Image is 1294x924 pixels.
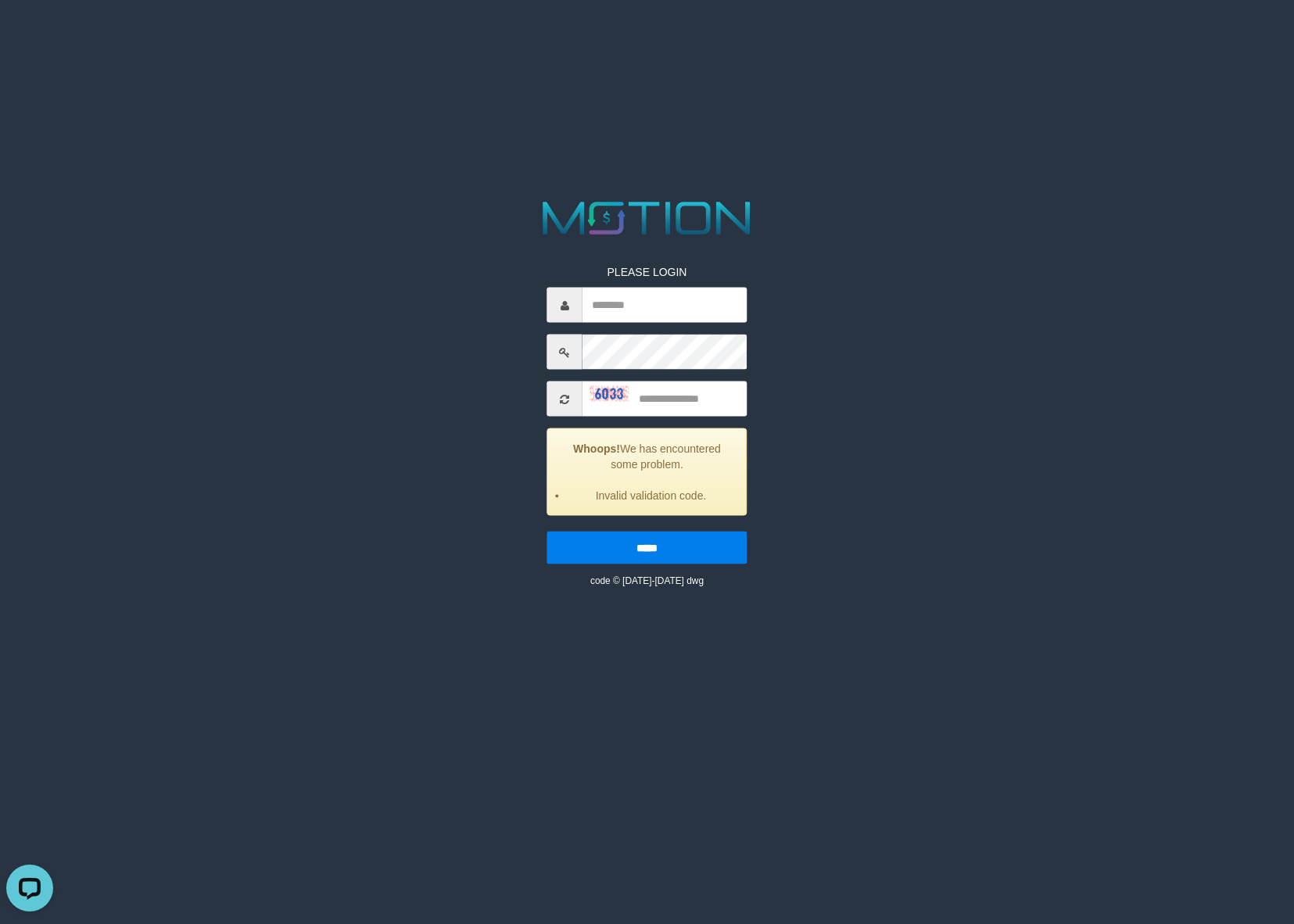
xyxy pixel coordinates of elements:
button: Open LiveChat chat widget [6,6,53,53]
img: MOTION_logo.png [534,196,761,241]
strong: Whoops! [573,442,620,455]
li: Invalid validation code. [568,488,735,503]
small: code © [DATE]-[DATE] dwg [590,575,704,586]
p: PLEASE LOGIN [547,264,747,280]
img: captcha [590,386,629,402]
div: We has encountered some problem. [547,428,747,516]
